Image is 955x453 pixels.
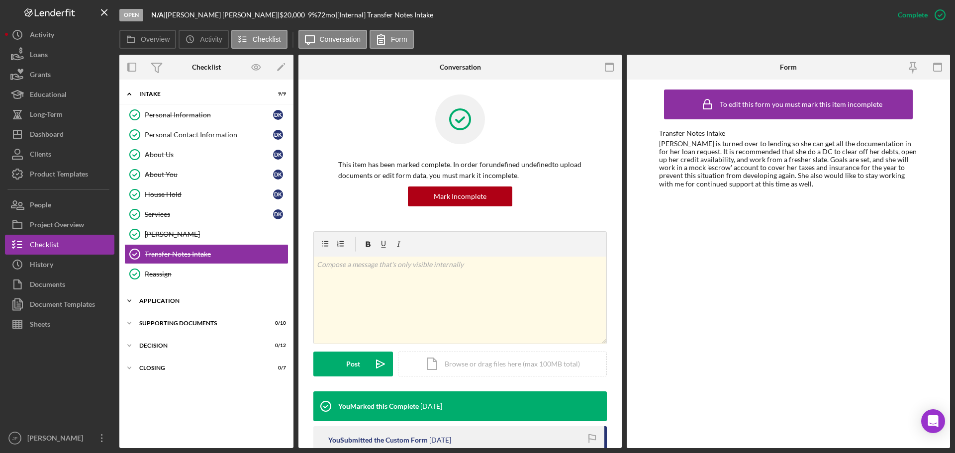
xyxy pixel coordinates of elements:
div: Reassign [145,270,288,278]
div: Grants [30,65,51,87]
button: Mark Incomplete [408,186,512,206]
button: Educational [5,85,114,104]
div: 9 / 9 [268,91,286,97]
div: You Marked this Complete [338,402,419,410]
a: Personal Contact InformationDK [124,125,288,145]
div: D K [273,150,283,160]
button: Documents [5,274,114,294]
label: Checklist [253,35,281,43]
button: Sheets [5,314,114,334]
p: This item has been marked complete. In order for undefined undefined to upload documents or edit ... [338,159,582,181]
div: Transfer Notes Intake [659,129,918,137]
button: Checklist [5,235,114,255]
button: Checklist [231,30,287,49]
div: Supporting Documents [139,320,261,326]
div: Documents [30,274,65,297]
button: People [5,195,114,215]
div: Project Overview [30,215,84,237]
div: Product Templates [30,164,88,186]
a: Reassign [124,264,288,284]
div: People [30,195,51,217]
time: 2025-09-05 14:43 [420,402,442,410]
a: House HoldDK [124,184,288,204]
div: Clients [30,144,51,167]
label: Overview [141,35,170,43]
button: Dashboard [5,124,114,144]
text: JF [12,436,18,441]
div: Transfer Notes Intake [145,250,288,258]
button: Post [313,352,393,376]
div: | [151,11,166,19]
button: JF[PERSON_NAME] [5,428,114,448]
button: Conversation [298,30,368,49]
a: About UsDK [124,145,288,165]
button: Clients [5,144,114,164]
button: Complete [888,5,950,25]
button: Long-Term [5,104,114,124]
div: D K [273,130,283,140]
button: Document Templates [5,294,114,314]
button: Form [370,30,414,49]
button: Grants [5,65,114,85]
div: You Submitted the Custom Form [328,436,428,444]
button: Loans [5,45,114,65]
a: About YouDK [124,165,288,184]
span: $20,000 [280,10,305,19]
label: Activity [200,35,222,43]
div: 72 mo [317,11,335,19]
button: Project Overview [5,215,114,235]
div: D K [273,189,283,199]
div: Checklist [30,235,59,257]
div: House Hold [145,190,273,198]
div: 9 % [308,11,317,19]
div: 0 / 10 [268,320,286,326]
div: To edit this form you must mark this item incomplete [720,100,882,108]
div: D K [273,170,283,180]
div: Post [346,352,360,376]
div: History [30,255,53,277]
div: D K [273,110,283,120]
div: Sheets [30,314,50,337]
div: 0 / 7 [268,365,286,371]
div: Dashboard [30,124,64,147]
div: Personal Contact Information [145,131,273,139]
div: Mark Incomplete [434,186,486,206]
div: Document Templates [30,294,95,317]
div: Loans [30,45,48,67]
button: Activity [5,25,114,45]
label: Form [391,35,407,43]
div: Form [780,63,797,71]
div: Educational [30,85,67,107]
div: [PERSON_NAME] [25,428,90,451]
div: Application [139,298,281,304]
label: Conversation [320,35,361,43]
div: 0 / 12 [268,343,286,349]
div: Services [145,210,273,218]
a: [PERSON_NAME] [124,224,288,244]
div: Open Intercom Messenger [921,409,945,433]
div: About Us [145,151,273,159]
button: History [5,255,114,274]
div: Long-Term [30,104,63,127]
div: Checklist [192,63,221,71]
a: Personal InformationDK [124,105,288,125]
div: Conversation [440,63,481,71]
div: Personal Information [145,111,273,119]
button: Product Templates [5,164,114,184]
div: Activity [30,25,54,47]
